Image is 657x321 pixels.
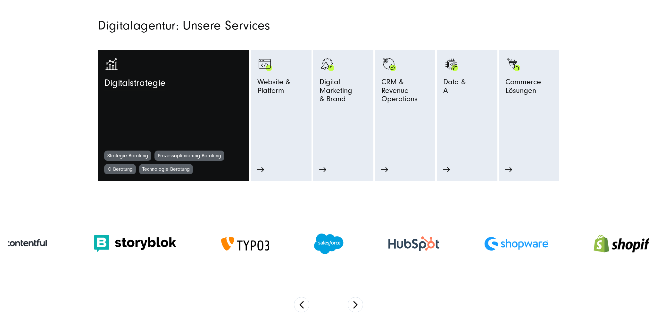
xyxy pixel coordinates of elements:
[257,78,305,98] span: Website & Platform
[505,56,553,151] a: Bild eines Fingers, der auf einen schwarzen Einkaufswagen mit grünen Akzenten klickt: Digitalagen...
[443,56,491,137] a: KI KI Data &AI
[348,297,363,312] button: Next
[381,56,429,151] a: Symbol mit einem Haken und einem Dollarzeichen. monetization-approve-business-products_white CRM ...
[104,164,136,174] a: KI Beratung
[388,236,439,251] img: HubSpot Gold Partner Agentur - Digitalagentur SUNZINET
[294,297,309,312] button: Previous
[257,56,305,151] a: Browser Symbol als Zeichen für Web Development - Digitalagentur SUNZINET programming-browser-prog...
[98,18,402,33] h2: Digitalagentur: Unsere Services
[104,56,120,72] img: analytics-graph-bar-business_white
[314,234,344,254] img: Salesforce Partner Agentur - Digitalagentur SUNZINET
[320,56,367,137] a: advertising-megaphone-business-products_black advertising-megaphone-business-products_white Digit...
[139,164,193,174] a: Technologie Beratung
[154,151,224,161] a: Prozessoptimierung Beratung
[484,237,548,251] img: Shopware Partner Agentur - Digitalagentur SUNZINET
[104,56,243,151] a: analytics-graph-bar-business analytics-graph-bar-business_white Digitalstrategie
[104,151,151,161] a: Strategie Beratung
[94,235,176,252] img: Storyblok logo Storyblok Headless CMS Agentur SUNZINET (1)
[221,237,269,251] img: TYPO3 Gold Memeber Agentur - Digitalagentur für TYPO3 CMS Entwicklung SUNZINET
[443,78,466,98] span: Data & AI
[381,78,429,106] span: CRM & Revenue Operations
[104,78,165,92] span: Digitalstrategie
[505,78,553,98] span: Commerce Lösungen
[320,78,367,106] span: Digital Marketing & Brand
